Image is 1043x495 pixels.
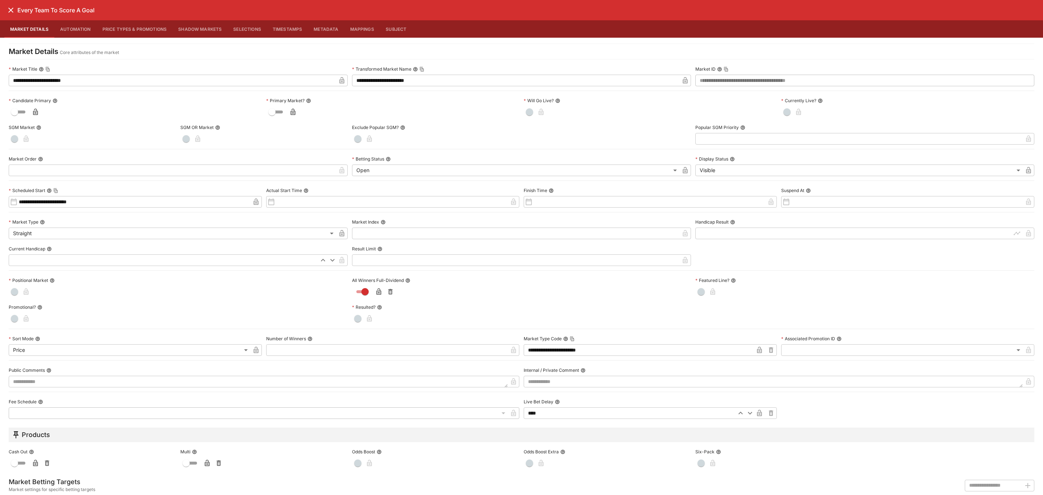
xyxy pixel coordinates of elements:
[308,20,344,38] button: Metadata
[36,125,41,130] button: SGM Market
[524,336,562,342] p: Market Type Code
[50,278,55,283] button: Positional Market
[9,304,36,310] p: Promotional?
[381,220,386,225] button: Market Index
[4,20,54,38] button: Market Details
[37,305,42,310] button: Promotional?
[740,125,745,130] button: Popular SGM Priority
[716,449,721,454] button: Six-Pack
[695,124,739,130] p: Popular SGM Priority
[837,336,842,341] button: Associated Promotion ID
[9,156,37,162] p: Market Order
[386,157,391,162] button: Betting Status
[9,66,37,72] p: Market Title
[581,368,586,373] button: Internal / Private Comment
[730,157,735,162] button: Display Status
[9,478,95,486] h5: Market Betting Targets
[306,98,311,103] button: Primary Market?
[419,67,424,72] button: Copy To Clipboard
[227,20,267,38] button: Selections
[695,277,729,283] p: Featured Line?
[560,449,565,454] button: Odds Boost Extra
[9,277,48,283] p: Positional Market
[344,20,380,38] button: Mappings
[46,368,51,373] button: Public Comments
[38,399,43,404] button: Fee Schedule
[9,336,34,342] p: Sort Mode
[47,188,52,193] button: Scheduled StartCopy To Clipboard
[724,67,729,72] button: Copy To Clipboard
[405,278,410,283] button: All Winners Full-Dividend
[35,336,40,341] button: Sort Mode
[555,98,560,103] button: Will Go Live?
[22,430,50,439] h5: Products
[524,399,553,405] p: Live Bet Delay
[781,187,804,194] p: Suspend At
[524,449,559,455] p: Odds Boost Extra
[781,336,835,342] p: Associated Promotion ID
[9,228,336,239] div: Straight
[9,187,45,194] p: Scheduled Start
[9,399,37,405] p: Fee Schedule
[266,187,302,194] p: Actual Start Time
[9,47,58,56] h4: Market Details
[38,157,43,162] button: Market Order
[9,97,51,104] p: Candidate Primary
[731,278,736,283] button: Featured Line?
[45,67,50,72] button: Copy To Clipboard
[17,7,95,14] h6: Every Team To Score A Goal
[352,66,411,72] p: Transformed Market Name
[377,305,382,310] button: Resulted?
[717,67,722,72] button: Market IDCopy To Clipboard
[266,97,305,104] p: Primary Market?
[54,20,97,38] button: Automation
[9,219,38,225] p: Market Type
[60,49,119,56] p: Core attributes of the market
[524,187,547,194] p: Finish Time
[555,399,560,404] button: Live Bet Delay
[352,165,679,176] div: Open
[695,66,716,72] p: Market ID
[266,336,306,342] p: Number of Winners
[400,125,405,130] button: Exclude Popular SGM?
[9,124,35,130] p: SGM Market
[377,449,382,454] button: Odds Boost
[352,449,375,455] p: Odds Boost
[352,304,376,310] p: Resulted?
[352,124,399,130] p: Exclude Popular SGM?
[695,219,729,225] p: Handicap Result
[180,449,190,455] p: Multi
[192,449,197,454] button: Multi
[695,449,715,455] p: Six-Pack
[9,449,28,455] p: Cash Out
[730,220,735,225] button: Handicap Result
[818,98,823,103] button: Currently Live?
[524,367,579,373] p: Internal / Private Comment
[549,188,554,193] button: Finish Time
[563,336,568,341] button: Market Type CodeCopy To Clipboard
[9,344,250,356] div: Price
[806,188,811,193] button: Suspend At
[695,156,728,162] p: Display Status
[695,165,1023,176] div: Visible
[380,20,412,38] button: Subject
[781,97,816,104] p: Currently Live?
[377,246,382,251] button: Result Limit
[47,246,52,251] button: Current Handicap
[4,4,17,17] button: close
[303,188,309,193] button: Actual Start Time
[9,486,95,493] span: Market settings for specific betting targets
[352,156,384,162] p: Betting Status
[524,97,554,104] p: Will Go Live?
[352,277,404,283] p: All Winners Full-Dividend
[180,124,214,130] p: SGM OR Market
[53,98,58,103] button: Candidate Primary
[267,20,308,38] button: Timestamps
[29,449,34,454] button: Cash Out
[39,67,44,72] button: Market TitleCopy To Clipboard
[9,367,45,373] p: Public Comments
[172,20,227,38] button: Shadow Markets
[307,336,313,341] button: Number of Winners
[570,336,575,341] button: Copy To Clipboard
[413,67,418,72] button: Transformed Market NameCopy To Clipboard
